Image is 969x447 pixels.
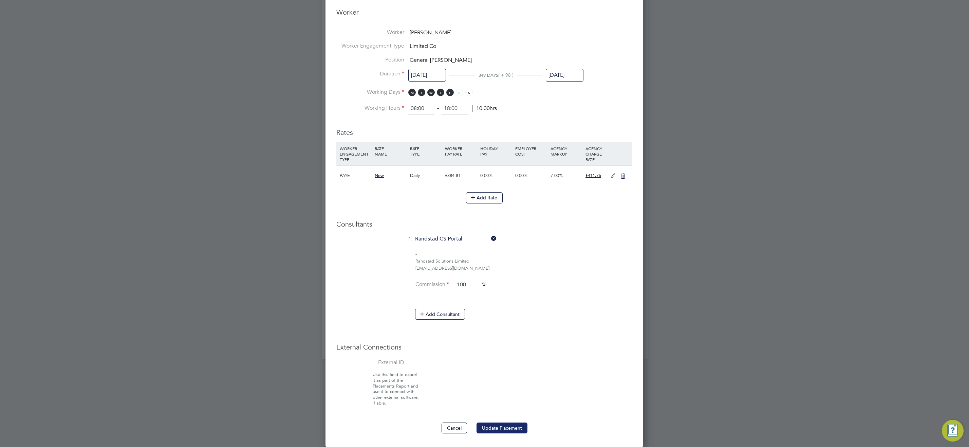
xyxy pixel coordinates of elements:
[415,281,449,288] label: Commission
[942,420,964,442] button: Engage Resource Center
[336,121,632,137] h3: Rates
[336,8,632,22] h3: Worker
[498,72,514,78] span: ( + 98 )
[336,29,404,36] label: Worker
[336,343,632,352] h3: External Connections
[427,89,435,96] span: W
[410,43,436,50] span: Limited Co
[336,56,404,64] label: Position
[336,359,404,366] label: External ID
[336,70,404,77] label: Duration
[549,142,584,160] div: AGENCY MARKUP
[336,89,404,96] label: Working Days
[446,89,454,96] span: F
[442,423,467,433] button: Cancel
[436,105,440,112] span: ‐
[443,142,478,160] div: WORKER PAY RATE
[413,234,497,244] input: Search for...
[585,173,601,178] span: £411.76
[336,42,404,50] label: Worker Engagement Type
[442,103,468,115] input: 17:00
[479,142,514,160] div: HOLIDAY PAY
[456,89,463,96] span: S
[415,265,632,272] div: [EMAIL_ADDRESS][DOMAIN_NAME]
[415,258,632,265] div: Randstad Solutions Limited
[410,57,472,64] span: General [PERSON_NAME]
[336,220,632,229] h3: Consultants
[408,89,416,96] span: M
[480,173,492,178] span: 0.00%
[465,89,473,96] span: S
[472,105,497,112] span: 10.00hrs
[443,166,478,185] div: £384.81
[466,192,503,203] button: Add Rate
[410,29,451,36] span: [PERSON_NAME]
[336,105,404,112] label: Working Hours
[415,309,465,320] button: Add Consultant
[338,142,373,165] div: WORKER ENGAGEMENT TYPE
[584,142,607,165] div: AGENCY CHARGE RATE
[373,142,408,160] div: RATE NAME
[408,166,443,185] div: Daily
[515,173,527,178] span: 0.00%
[338,166,373,185] div: PAYE
[408,142,443,160] div: RATE TYPE
[375,173,384,178] span: New
[408,103,434,115] input: 08:00
[437,89,444,96] span: T
[336,234,632,251] li: 1.
[418,89,425,96] span: T
[551,173,563,178] span: 7.00%
[514,142,548,160] div: EMPLOYER COST
[415,251,632,258] div: -
[477,423,527,433] button: Update Placement
[479,72,498,78] span: 349 DAYS
[373,372,419,406] span: Use this field to export it as part of the Placements Report and use it to connect with other ext...
[408,69,446,82] input: Select one
[546,69,583,82] input: Select one
[482,281,486,288] span: %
